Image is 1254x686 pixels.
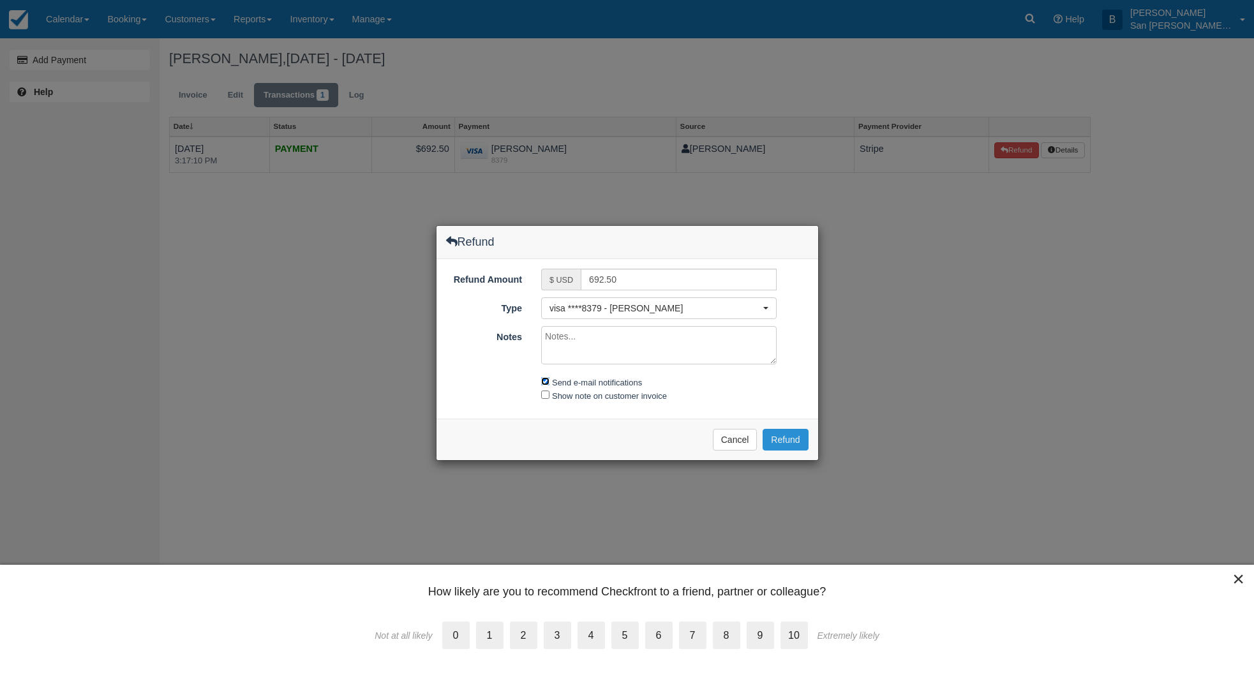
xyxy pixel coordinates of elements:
[549,302,760,315] span: visa ****8379 - [PERSON_NAME]
[437,326,532,344] label: Notes
[19,584,1235,606] div: How likely are you to recommend Checkfront to a friend, partner or colleague?
[544,622,571,649] label: 3
[437,269,532,287] label: Refund Amount
[645,622,673,649] label: 6
[541,297,777,319] button: visa ****8379 - [PERSON_NAME]
[578,622,605,649] label: 4
[549,276,573,285] small: $ USD
[442,622,470,649] label: 0
[763,429,808,451] button: Refund
[679,622,706,649] label: 7
[611,622,639,649] label: 5
[780,622,808,649] label: 10
[581,269,777,290] input: Valid number required.
[375,630,432,641] div: Not at all likely
[446,235,495,248] h4: Refund
[437,297,532,315] label: Type
[552,378,642,387] label: Send e-mail notifications
[476,622,504,649] label: 1
[713,429,758,451] button: Cancel
[747,622,774,649] label: 9
[817,630,879,641] div: Extremely likely
[713,622,740,649] label: 8
[1232,569,1244,589] button: Close
[552,391,667,401] label: Show note on customer invoice
[510,622,537,649] label: 2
